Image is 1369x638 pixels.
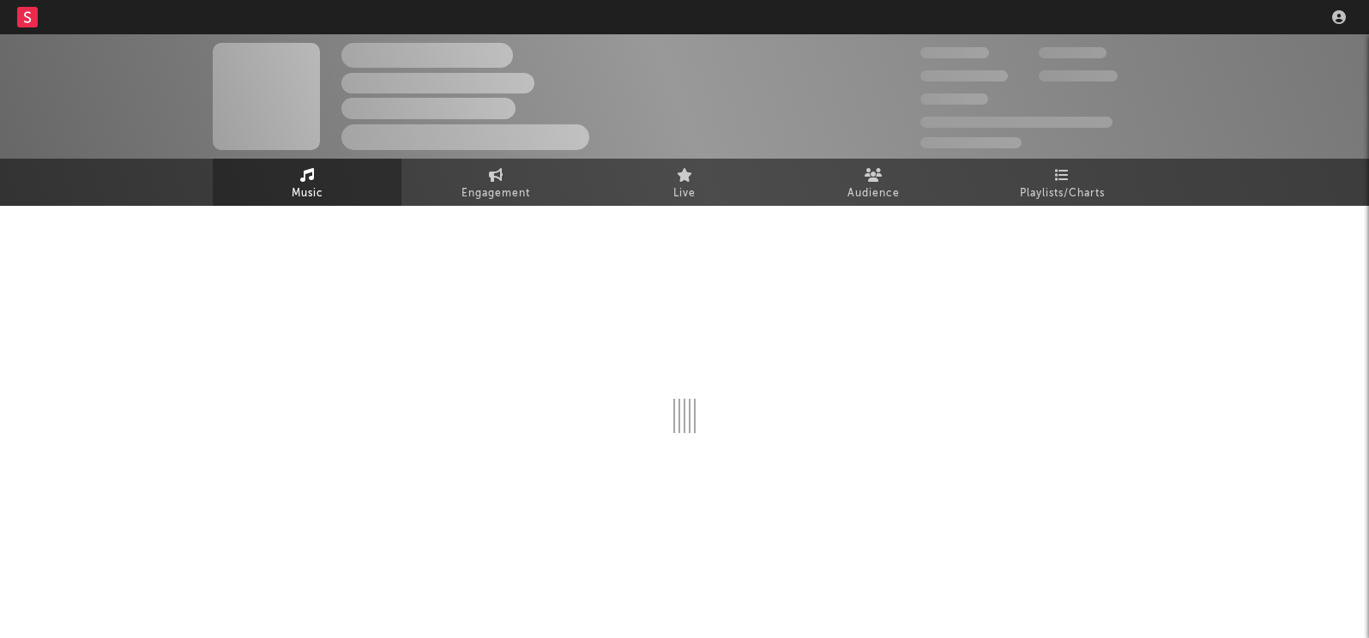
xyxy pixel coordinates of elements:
span: 100,000 [920,93,988,105]
span: Audience [847,184,900,204]
a: Live [590,159,779,206]
span: Jump Score: 85.0 [920,137,1022,148]
span: 100,000 [1039,47,1107,58]
span: Live [673,184,696,204]
a: Audience [779,159,968,206]
span: 1,000,000 [1039,70,1118,81]
span: 300,000 [920,47,989,58]
span: Engagement [461,184,530,204]
span: Music [292,184,323,204]
a: Engagement [401,159,590,206]
span: 50,000,000 [920,70,1008,81]
a: Music [213,159,401,206]
span: 50,000,000 Monthly Listeners [920,117,1113,128]
a: Playlists/Charts [968,159,1156,206]
span: Playlists/Charts [1020,184,1105,204]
